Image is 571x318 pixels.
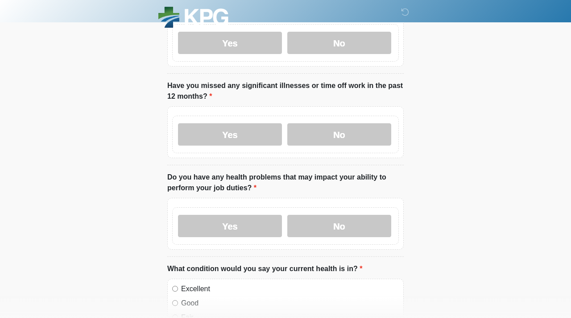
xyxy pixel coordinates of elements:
[167,264,362,274] label: What condition would you say your current health is in?
[172,286,178,292] input: Excellent
[167,80,404,102] label: Have you missed any significant illnesses or time off work in the past 12 months?
[172,300,178,306] input: Good
[178,215,282,237] label: Yes
[167,172,404,193] label: Do you have any health problems that may impact your ability to perform your job duties?
[287,215,391,237] label: No
[287,32,391,54] label: No
[287,123,391,146] label: No
[158,7,228,30] img: KPG Healthcare Logo
[181,298,399,309] label: Good
[181,284,399,294] label: Excellent
[178,123,282,146] label: Yes
[178,32,282,54] label: Yes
